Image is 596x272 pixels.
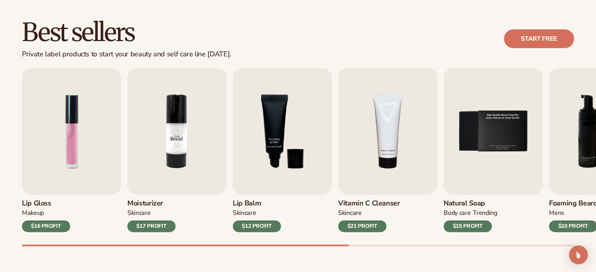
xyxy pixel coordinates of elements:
a: 3 / 9 [233,68,332,232]
div: mens [549,209,564,217]
div: SKINCARE [233,209,256,217]
a: 5 / 9 [444,68,543,232]
div: Private label products to start your beauty and self care line [DATE]. [22,50,231,59]
div: TRENDING [473,209,497,217]
h3: Lip Gloss [22,199,70,208]
h2: Best sellers [22,19,231,45]
h3: Moisturizer [127,199,176,208]
div: $17 PROFIT [127,220,176,232]
a: 4 / 9 [338,68,437,232]
img: Shopify Image 6 [127,68,226,195]
a: Start free [504,29,574,48]
h3: Lip Balm [233,199,281,208]
div: $15 PROFIT [444,220,492,232]
div: MAKEUP [22,209,44,217]
h3: Vitamin C Cleanser [338,199,400,208]
div: SKINCARE [127,209,150,217]
h3: Natural Soap [444,199,497,208]
a: 2 / 9 [127,68,226,232]
div: Skincare [338,209,361,217]
a: 1 / 9 [22,68,121,232]
div: $16 PROFIT [22,220,70,232]
div: $12 PROFIT [233,220,281,232]
div: $21 PROFIT [338,220,386,232]
div: BODY Care [444,209,471,217]
div: Open Intercom Messenger [569,245,588,264]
